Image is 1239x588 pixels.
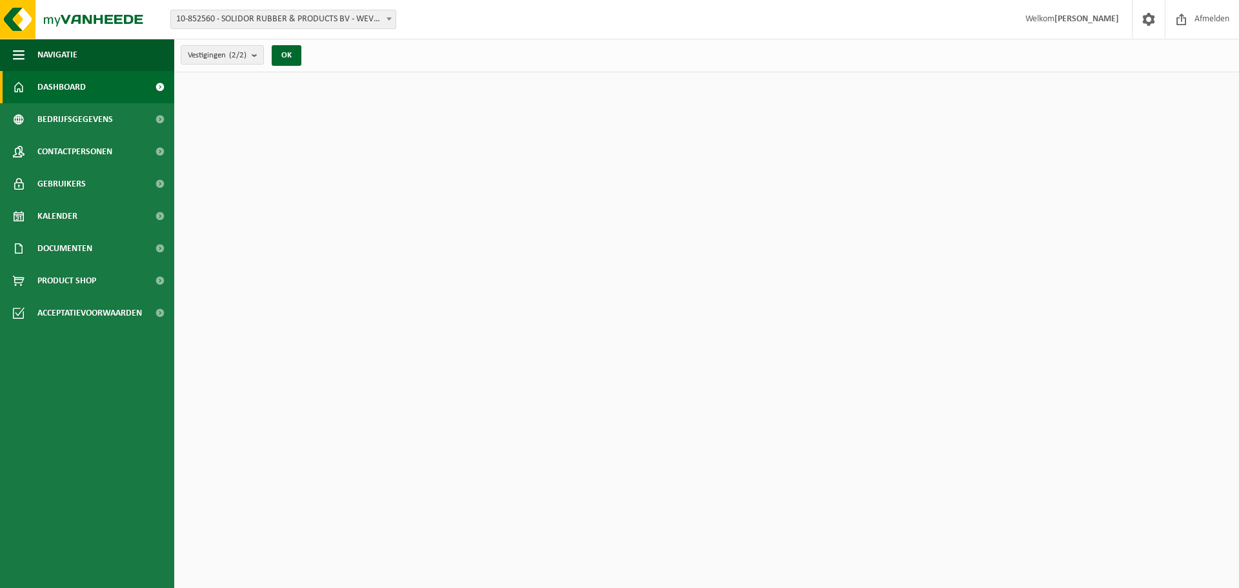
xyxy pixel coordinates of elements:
span: Gebruikers [37,168,86,200]
span: Bedrijfsgegevens [37,103,113,136]
span: Vestigingen [188,46,247,65]
button: Vestigingen(2/2) [181,45,264,65]
span: Documenten [37,232,92,265]
span: Navigatie [37,39,77,71]
button: OK [272,45,301,66]
span: Product Shop [37,265,96,297]
span: Contactpersonen [37,136,112,168]
span: 10-852560 - SOLIDOR RUBBER & PRODUCTS BV - WEVELGEM [170,10,396,29]
span: Acceptatievoorwaarden [37,297,142,329]
strong: [PERSON_NAME] [1054,14,1119,24]
span: 10-852560 - SOLIDOR RUBBER & PRODUCTS BV - WEVELGEM [171,10,396,28]
count: (2/2) [229,51,247,59]
span: Kalender [37,200,77,232]
span: Dashboard [37,71,86,103]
